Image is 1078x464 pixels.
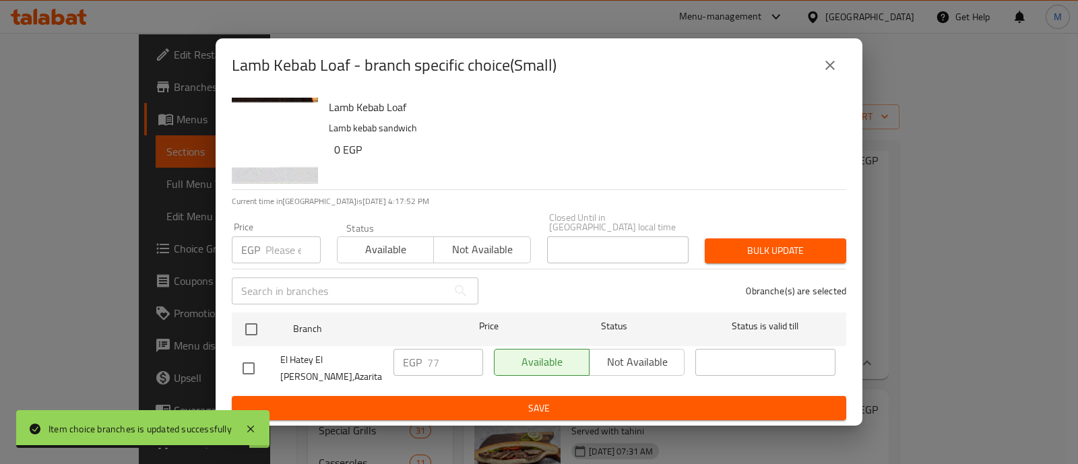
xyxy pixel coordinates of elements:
[329,98,835,117] h6: Lamb Kebab Loaf
[334,140,835,159] h6: 0 EGP
[444,318,534,335] span: Price
[746,284,846,298] p: 0 branche(s) are selected
[814,49,846,81] button: close
[329,120,835,137] p: Lamb kebab sandwich
[439,240,525,259] span: Not available
[232,98,318,184] img: Lamb Kebab Loaf
[716,242,835,259] span: Bulk update
[49,422,232,436] div: Item choice branches is updated successfully
[705,238,846,263] button: Bulk update
[243,400,835,417] span: Save
[232,55,557,76] h2: Lamb Kebab Loaf - branch specific choice(Small)
[232,396,846,421] button: Save
[280,352,383,385] span: El Hatey El [PERSON_NAME],Azarita
[337,236,434,263] button: Available
[433,236,530,263] button: Not available
[343,240,429,259] span: Available
[403,354,422,370] p: EGP
[241,242,260,258] p: EGP
[544,318,685,335] span: Status
[695,318,835,335] span: Status is valid till
[427,349,483,376] input: Please enter price
[265,236,321,263] input: Please enter price
[232,195,846,207] p: Current time in [GEOGRAPHIC_DATA] is [DATE] 4:17:52 PM
[293,321,433,337] span: Branch
[232,277,447,304] input: Search in branches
